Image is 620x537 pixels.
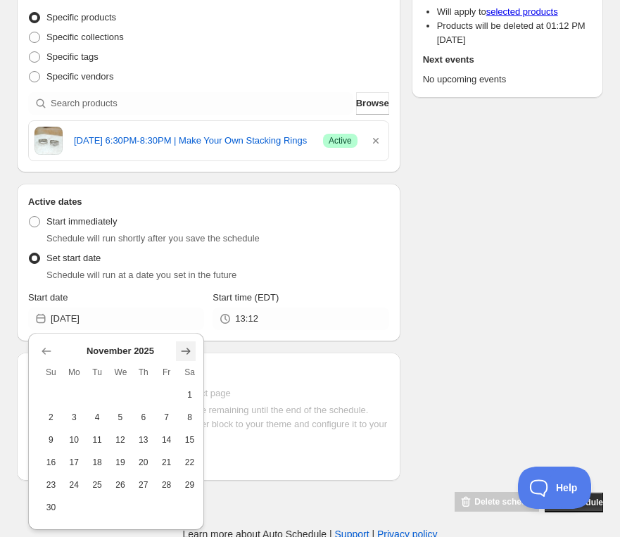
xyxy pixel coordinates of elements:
span: Schedule will run at a date you set in the future [46,270,236,280]
button: Tuesday November 4 2025 [86,406,109,429]
span: 8 [184,412,196,423]
span: 27 [137,479,149,491]
span: 26 [115,479,127,491]
span: 18 [91,457,103,468]
span: 21 [160,457,172,468]
button: Sunday November 16 2025 [39,451,63,474]
span: Tu [91,367,103,378]
button: Saturday November 1 2025 [178,384,201,406]
span: 4 [91,412,103,423]
p: No upcoming events [423,72,592,87]
span: 29 [184,479,196,491]
span: Start time (EDT) [213,292,279,303]
span: 15 [184,434,196,446]
span: 23 [45,479,57,491]
button: Wednesday November 5 2025 [109,406,132,429]
span: 6 [137,412,149,423]
span: Specific vendors [46,71,113,82]
th: Sunday [39,361,63,384]
li: Products will be deleted at 01:12 PM [DATE] [437,19,592,47]
button: Friday November 14 2025 [155,429,178,451]
h2: Next events [423,53,592,67]
span: 2 [45,412,57,423]
span: 16 [45,457,57,468]
button: Wednesday November 26 2025 [109,474,132,496]
span: 10 [68,434,80,446]
span: Su [45,367,57,378]
button: Tuesday November 11 2025 [86,429,109,451]
button: Monday November 17 2025 [63,451,86,474]
span: 24 [68,479,80,491]
button: Thursday November 20 2025 [132,451,155,474]
span: Specific products [46,12,116,23]
th: Wednesday [109,361,132,384]
input: Search products [51,92,353,115]
button: Sunday November 9 2025 [39,429,63,451]
th: Tuesday [86,361,109,384]
button: Browse [356,92,389,115]
button: Wednesday November 12 2025 [109,429,132,451]
th: Saturday [178,361,201,384]
p: The countdown timer will show the time remaining until the end of the schedule. Remember to add t... [46,403,389,446]
th: Monday [63,361,86,384]
h2: Countdown timer [28,364,389,378]
span: 11 [91,434,103,446]
span: Specific tags [46,51,99,62]
th: Thursday [132,361,155,384]
button: Show previous month, October 2025 [37,341,56,361]
span: 30 [45,502,57,513]
button: Saturday November 22 2025 [178,451,201,474]
button: Thursday November 27 2025 [132,474,155,496]
button: Monday November 3 2025 [63,406,86,429]
button: Saturday November 15 2025 [178,429,201,451]
button: Tuesday November 25 2025 [86,474,109,496]
span: 9 [45,434,57,446]
button: Show next month, December 2025 [176,341,196,361]
span: 12 [115,434,127,446]
span: Th [137,367,149,378]
span: 13 [137,434,149,446]
span: 3 [68,412,80,423]
span: Sa [184,367,196,378]
span: 19 [115,457,127,468]
span: 20 [137,457,149,468]
span: Browse [356,96,389,110]
th: Friday [155,361,178,384]
button: Friday November 7 2025 [155,406,178,429]
span: Start immediately [46,216,117,227]
a: [DATE] 6:30PM-8:30PM | Make Your Own Stacking Rings [74,134,312,148]
button: Friday November 28 2025 [155,474,178,496]
button: Monday November 10 2025 [63,429,86,451]
button: Sunday November 2 2025 [39,406,63,429]
span: Start date [28,292,68,303]
button: Saturday November 29 2025 [178,474,201,496]
button: Sunday November 30 2025 [39,496,63,519]
h2: Active dates [28,195,389,209]
span: Active [329,135,352,146]
li: Will apply to [437,5,592,19]
span: Fr [160,367,172,378]
button: Sunday November 23 2025 [39,474,63,496]
span: 25 [91,479,103,491]
a: selected products [486,6,558,17]
button: Friday November 21 2025 [155,451,178,474]
span: 22 [184,457,196,468]
span: Mo [68,367,80,378]
span: Specific collections [46,32,124,42]
span: 1 [184,389,196,400]
span: 14 [160,434,172,446]
iframe: Toggle Customer Support [518,467,592,509]
span: Schedule will run shortly after you save the schedule [46,233,260,244]
span: Set start date [46,253,101,263]
button: Monday November 24 2025 [63,474,86,496]
button: Tuesday November 18 2025 [86,451,109,474]
button: Saturday November 8 2025 [178,406,201,429]
button: Thursday November 13 2025 [132,429,155,451]
span: 5 [115,412,127,423]
button: Thursday November 6 2025 [132,406,155,429]
span: 7 [160,412,172,423]
button: Wednesday November 19 2025 [109,451,132,474]
span: 28 [160,479,172,491]
span: 17 [68,457,80,468]
span: We [115,367,127,378]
